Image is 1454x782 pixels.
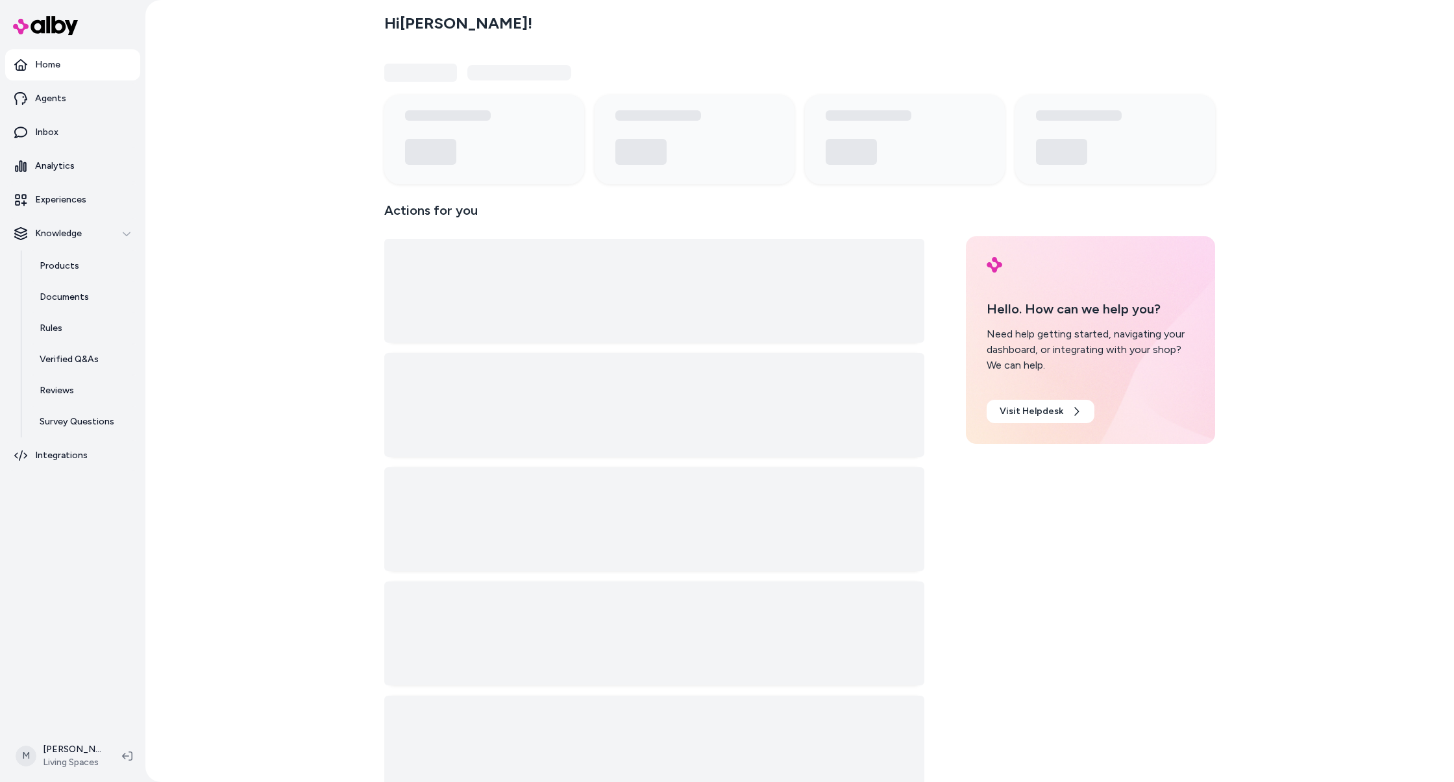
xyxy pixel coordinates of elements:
[5,83,140,114] a: Agents
[27,313,140,344] a: Rules
[987,299,1194,319] p: Hello. How can we help you?
[27,406,140,437] a: Survey Questions
[35,193,86,206] p: Experiences
[5,184,140,215] a: Experiences
[35,160,75,173] p: Analytics
[43,743,101,756] p: [PERSON_NAME]
[987,326,1194,373] div: Need help getting started, navigating your dashboard, or integrating with your shop? We can help.
[13,16,78,35] img: alby Logo
[5,440,140,471] a: Integrations
[5,218,140,249] button: Knowledge
[16,746,36,766] span: M
[27,282,140,313] a: Documents
[384,200,924,231] p: Actions for you
[40,353,99,366] p: Verified Q&As
[35,126,58,139] p: Inbox
[40,415,114,428] p: Survey Questions
[5,49,140,80] a: Home
[43,756,101,769] span: Living Spaces
[35,449,88,462] p: Integrations
[8,735,112,777] button: M[PERSON_NAME]Living Spaces
[40,291,89,304] p: Documents
[35,227,82,240] p: Knowledge
[5,151,140,182] a: Analytics
[27,375,140,406] a: Reviews
[40,384,74,397] p: Reviews
[5,117,140,148] a: Inbox
[987,400,1094,423] a: Visit Helpdesk
[40,260,79,273] p: Products
[40,322,62,335] p: Rules
[27,250,140,282] a: Products
[27,344,140,375] a: Verified Q&As
[987,257,1002,273] img: alby Logo
[35,58,60,71] p: Home
[384,14,532,33] h2: Hi [PERSON_NAME] !
[35,92,66,105] p: Agents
